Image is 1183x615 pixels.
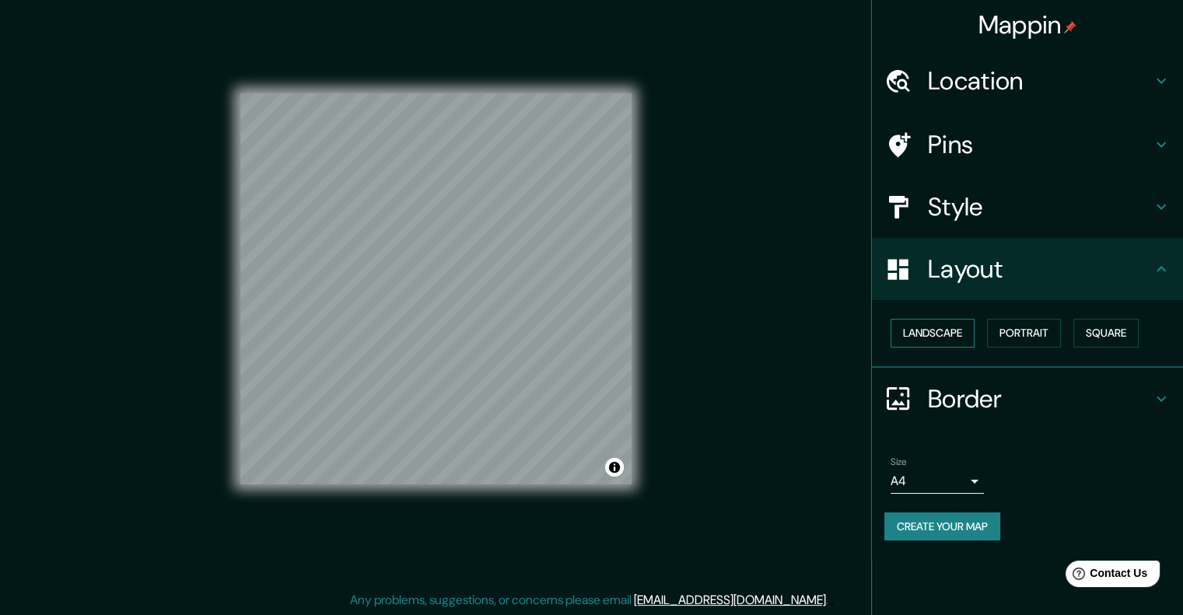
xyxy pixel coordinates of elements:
p: Any problems, suggestions, or concerns please email . [350,591,828,610]
button: Create your map [884,512,1000,541]
img: pin-icon.png [1064,21,1076,33]
div: Style [872,176,1183,238]
a: [EMAIL_ADDRESS][DOMAIN_NAME] [634,592,826,608]
div: Pins [872,114,1183,176]
div: Border [872,368,1183,430]
button: Toggle attribution [605,458,624,477]
button: Landscape [891,319,975,348]
label: Size [891,455,907,468]
h4: Location [928,65,1152,96]
div: . [831,591,834,610]
h4: Layout [928,253,1152,285]
canvas: Map [240,93,632,484]
h4: Pins [928,129,1152,160]
h4: Mappin [978,9,1077,40]
button: Portrait [987,319,1061,348]
h4: Border [928,383,1152,414]
div: . [828,591,831,610]
div: Location [872,50,1183,112]
div: Layout [872,238,1183,300]
iframe: Help widget launcher [1045,554,1166,598]
button: Square [1073,319,1139,348]
h4: Style [928,191,1152,222]
div: A4 [891,469,984,494]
